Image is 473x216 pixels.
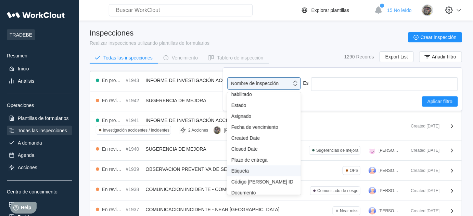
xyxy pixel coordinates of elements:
[224,128,245,133] div: [PERSON_NAME]
[126,118,143,123] div: #1941
[126,146,143,152] div: #1940
[380,51,414,62] button: Export List
[103,55,153,60] div: Todas las inspecciones
[146,98,206,103] span: SUGERENCIA DE MEJORA
[231,103,297,108] div: Estado
[90,92,462,112] a: En revisión#1942SUGERENCIA DE MEJORASugerencias de mejora[PERSON_NAME]Created [DATE]
[7,150,72,160] a: Agenda
[102,166,123,172] div: En revisión
[231,146,297,152] div: Closed Date
[7,138,72,148] a: A demanda
[18,165,37,170] div: Acciones
[146,166,264,172] span: OBSERVACION PREVENTIVA DE SEGURIDAD (OPS)
[18,128,67,133] div: Todas las inspecciones
[146,118,280,123] span: INFORME DE INVESTIGACIÓN ACCIDENTES / INCIDENTES
[385,54,408,59] span: Export List
[231,190,297,195] div: Documento
[109,4,253,16] input: Buscar WorkClout
[406,148,440,153] div: Created [DATE]
[7,53,72,58] div: Resumen
[231,168,297,174] div: Etiqueta
[406,168,440,173] div: Created [DATE]
[301,77,311,89] div: Es
[203,53,269,63] button: Tablero de inspección
[90,72,462,92] a: En progreso#1943INFORME DE INVESTIGACIÓN ACCIDENTES / INCIDENTESInvestigación accidentes / incide...
[172,55,198,60] div: Vencimiento
[102,118,123,123] div: En progreso
[427,99,452,104] span: Aplicar filtro
[231,124,297,130] div: Fecha de vencimiento
[7,163,72,172] a: Acciones
[102,146,123,152] div: En revisión
[90,140,462,161] a: En revisión#1940SUGERENCIA DE MEJORASugerencias de mejora[PERSON_NAME]Created [DATE]
[188,128,208,133] div: 2 Acciones
[379,188,400,193] div: [PERSON_NAME]
[18,78,34,84] div: Análisis
[406,124,440,129] div: Created [DATE]
[102,98,123,103] div: En revisión
[7,76,72,86] a: Análisis
[7,64,72,73] a: Inicio
[18,66,29,71] div: Inicio
[344,54,374,59] div: 1290 Records
[406,208,440,213] div: Created [DATE]
[126,187,143,192] div: #1938
[301,6,371,14] a: Explorar plantillas
[90,181,462,201] a: En revisión#1938COMUNICACION INCIDENTE - COMUNICADO DE RIESGOComunicado de riesgo[PERSON_NAME]Cre...
[369,147,376,154] img: pig.png
[7,103,72,108] div: Operaciones
[379,208,400,213] div: [PERSON_NAME]
[18,140,42,146] div: A demanda
[421,35,457,40] span: Crear inspección
[126,98,143,103] div: #1942
[217,55,263,60] div: Tablero de inspección
[146,187,277,192] span: COMUNICACION INCIDENTE - COMUNICADO DE RIESGO
[18,116,69,121] div: Plantillas de formularios
[90,40,209,46] div: Realizar inspecciones utilizando plantillas de formularios
[18,152,34,158] div: Agenda
[379,148,400,153] div: [PERSON_NAME]
[422,96,458,107] button: Aplicar filtro
[311,8,349,13] div: Explorar plantillas
[90,29,209,38] div: Inspecciones
[126,78,143,83] div: #1943
[231,113,297,119] div: Asignado
[126,166,143,172] div: #1939
[340,208,358,213] div: Near miss
[90,112,462,140] a: En progreso#1941INFORME DE INVESTIGACIÓN ACCIDENTES / INCIDENTESInvestigación accidentes / incide...
[406,188,440,193] div: Created [DATE]
[146,78,280,83] span: INFORME DE INVESTIGACIÓN ACCIDENTES / INCIDENTES
[90,161,462,181] a: En revisión#1939OBSERVACION PREVENTIVA DE SEGURIDAD (OPS)OPS[PERSON_NAME]Created [DATE]
[7,189,72,194] div: Centro de conocimiento
[103,128,170,133] div: Investigación accidentes / incidentes
[231,135,297,141] div: Created Date
[90,53,158,63] button: Todas las inspecciones
[214,126,221,134] img: 2f847459-28ef-4a61-85e4-954d408df519.jpg
[7,200,72,210] a: Activos
[7,113,72,123] a: Plantillas de formularios
[102,187,123,192] div: En revisión
[102,78,123,83] div: En progreso
[379,168,400,173] div: [PERSON_NAME]
[317,188,358,193] div: Comunicado de riesgo
[422,4,433,16] img: 2f847459-28ef-4a61-85e4-954d408df519.jpg
[231,81,279,86] div: Nombre de inspección
[419,51,462,62] button: Añadir filtro
[316,148,358,153] div: Sugerencias de mejora
[231,179,297,185] div: Código [PERSON_NAME] ID
[7,29,35,40] span: TRADEBE
[158,53,203,63] button: Vencimiento
[146,207,280,212] span: COMUNICACION INCIDENTE - NEAR [GEOGRAPHIC_DATA]
[387,8,412,13] span: 15 No leído
[432,54,456,59] span: Añadir filtro
[369,207,376,215] img: user-3.png
[369,167,376,174] img: user-3.png
[102,207,123,212] div: En revisión
[369,187,376,194] img: user-3.png
[231,157,297,163] div: Plazo de entrega
[146,146,206,152] span: SUGERENCIA DE MEJORA
[7,126,72,135] a: Todas las inspecciones
[408,32,462,42] button: Crear inspección
[350,168,358,173] div: OPS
